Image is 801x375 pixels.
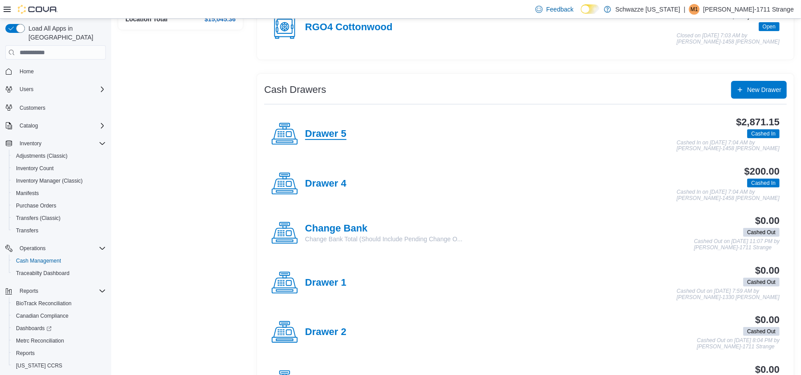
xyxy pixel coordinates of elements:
[16,102,106,113] span: Customers
[16,152,68,160] span: Adjustments (Classic)
[305,22,393,33] h4: RGO4 Cottonwood
[12,200,106,211] span: Purchase Orders
[2,242,109,255] button: Operations
[16,120,106,131] span: Catalog
[16,325,52,332] span: Dashboards
[16,215,60,222] span: Transfers (Classic)
[9,310,109,322] button: Canadian Compliance
[747,129,780,138] span: Cashed In
[305,327,346,338] h4: Drawer 2
[2,83,109,96] button: Users
[747,85,781,94] span: New Drawer
[9,212,109,224] button: Transfers (Classic)
[16,286,42,296] button: Reports
[16,286,106,296] span: Reports
[12,255,64,266] a: Cash Management
[12,151,71,161] a: Adjustments (Classic)
[16,362,62,369] span: [US_STATE] CCRS
[20,245,46,252] span: Operations
[12,360,106,371] span: Washington CCRS
[745,166,780,177] h3: $200.00
[205,16,236,23] h4: $15,045.36
[12,213,106,223] span: Transfers (Classic)
[16,243,49,254] button: Operations
[12,311,72,321] a: Canadian Compliance
[12,188,106,199] span: Manifests
[691,4,698,15] span: M1
[759,22,780,31] span: Open
[9,297,109,310] button: BioTrack Reconciliation
[16,138,45,149] button: Inventory
[16,337,64,344] span: Metrc Reconciliation
[2,137,109,150] button: Inventory
[743,278,780,287] span: Cashed Out
[697,338,780,350] p: Cashed Out on [DATE] 8:04 PM by [PERSON_NAME]-1711 Strange
[763,23,776,31] span: Open
[12,335,68,346] a: Metrc Reconciliation
[16,84,106,95] span: Users
[2,120,109,132] button: Catalog
[16,66,37,77] a: Home
[16,243,106,254] span: Operations
[703,4,794,15] p: [PERSON_NAME]-1711 Strange
[20,287,38,295] span: Reports
[755,315,780,325] h3: $0.00
[12,163,57,174] a: Inventory Count
[546,5,573,14] span: Feedback
[2,285,109,297] button: Reports
[264,84,326,95] h3: Cash Drawers
[20,122,38,129] span: Catalog
[755,364,780,375] h3: $0.00
[677,189,780,201] p: Cashed In on [DATE] 7:04 AM by [PERSON_NAME]-1458 [PERSON_NAME]
[755,265,780,276] h3: $0.00
[9,175,109,187] button: Inventory Manager (Classic)
[16,66,106,77] span: Home
[12,176,86,186] a: Inventory Manager (Classic)
[9,267,109,279] button: Traceabilty Dashboard
[12,298,75,309] a: BioTrack Reconciliation
[16,300,72,307] span: BioTrack Reconciliation
[747,278,776,286] span: Cashed Out
[12,225,42,236] a: Transfers
[9,347,109,359] button: Reports
[16,202,56,209] span: Purchase Orders
[12,335,106,346] span: Metrc Reconciliation
[305,128,346,140] h4: Drawer 5
[747,179,780,187] span: Cashed In
[12,255,106,266] span: Cash Management
[305,178,346,190] h4: Drawer 4
[12,360,66,371] a: [US_STATE] CCRS
[12,163,106,174] span: Inventory Count
[736,117,780,128] h3: $2,871.15
[755,215,780,226] h3: $0.00
[16,312,68,319] span: Canadian Compliance
[20,86,33,93] span: Users
[12,311,106,321] span: Canadian Compliance
[16,350,35,357] span: Reports
[747,327,776,335] span: Cashed Out
[12,348,106,359] span: Reports
[305,235,463,243] p: Change Bank Total (Should Include Pending Change O...
[2,65,109,78] button: Home
[9,162,109,175] button: Inventory Count
[12,188,42,199] a: Manifests
[677,33,780,45] p: Closed on [DATE] 7:03 AM by [PERSON_NAME]-1458 [PERSON_NAME]
[16,257,61,264] span: Cash Management
[677,288,780,300] p: Cashed Out on [DATE] 7:59 AM by [PERSON_NAME]-1330 [PERSON_NAME]
[16,84,37,95] button: Users
[743,228,780,237] span: Cashed Out
[12,225,106,236] span: Transfers
[12,213,64,223] a: Transfers (Classic)
[751,179,776,187] span: Cashed In
[12,323,106,334] span: Dashboards
[18,5,58,14] img: Cova
[12,151,106,161] span: Adjustments (Classic)
[12,268,73,279] a: Traceabilty Dashboard
[684,4,685,15] p: |
[12,268,106,279] span: Traceabilty Dashboard
[20,104,45,112] span: Customers
[12,348,38,359] a: Reports
[305,277,346,289] h4: Drawer 1
[731,81,787,99] button: New Drawer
